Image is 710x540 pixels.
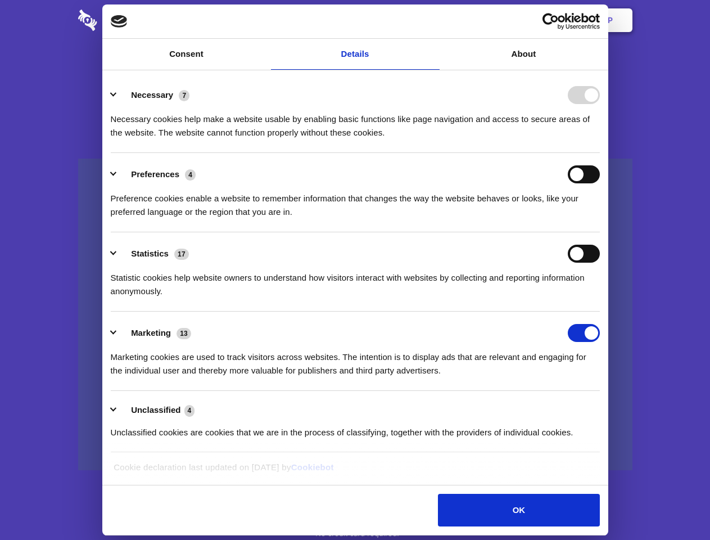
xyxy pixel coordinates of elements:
span: 7 [179,90,189,101]
a: Wistia video thumbnail [78,159,632,471]
a: Pricing [330,3,379,38]
img: logo-wordmark-white-trans-d4663122ce5f474addd5e946df7df03e33cb6a1c49d2221995e7729f52c070b2.svg [78,10,174,31]
button: Necessary (7) [111,86,197,104]
button: Unclassified (4) [111,403,202,417]
a: Usercentrics Cookiebot - opens in a new window [501,13,600,30]
div: Marketing cookies are used to track visitors across websites. The intention is to display ads tha... [111,342,600,377]
div: Necessary cookies help make a website usable by enabling basic functions like page navigation and... [111,104,600,139]
button: Statistics (17) [111,245,196,263]
a: Cookiebot [291,462,334,472]
button: OK [438,494,599,526]
label: Marketing [131,328,171,337]
span: 4 [185,169,196,181]
a: Login [510,3,559,38]
iframe: Drift Widget Chat Controller [654,484,697,526]
label: Statistics [131,249,169,258]
a: Contact [456,3,508,38]
span: 13 [177,328,191,339]
h1: Eliminate Slack Data Loss. [78,51,632,91]
div: Statistic cookies help website owners to understand how visitors interact with websites by collec... [111,263,600,298]
a: Details [271,39,440,70]
button: Marketing (13) [111,324,198,342]
div: Preference cookies enable a website to remember information that changes the way the website beha... [111,183,600,219]
div: Unclassified cookies are cookies that we are in the process of classifying, together with the pro... [111,417,600,439]
a: Consent [102,39,271,70]
a: About [440,39,608,70]
img: logo [111,15,128,28]
span: 4 [184,405,195,416]
button: Preferences (4) [111,165,203,183]
span: 17 [174,249,189,260]
div: Cookie declaration last updated on [DATE] by [105,461,605,483]
label: Preferences [131,169,179,179]
label: Necessary [131,90,173,100]
h4: Auto-redaction of sensitive data, encrypted data sharing and self-destructing private chats. Shar... [78,102,632,139]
